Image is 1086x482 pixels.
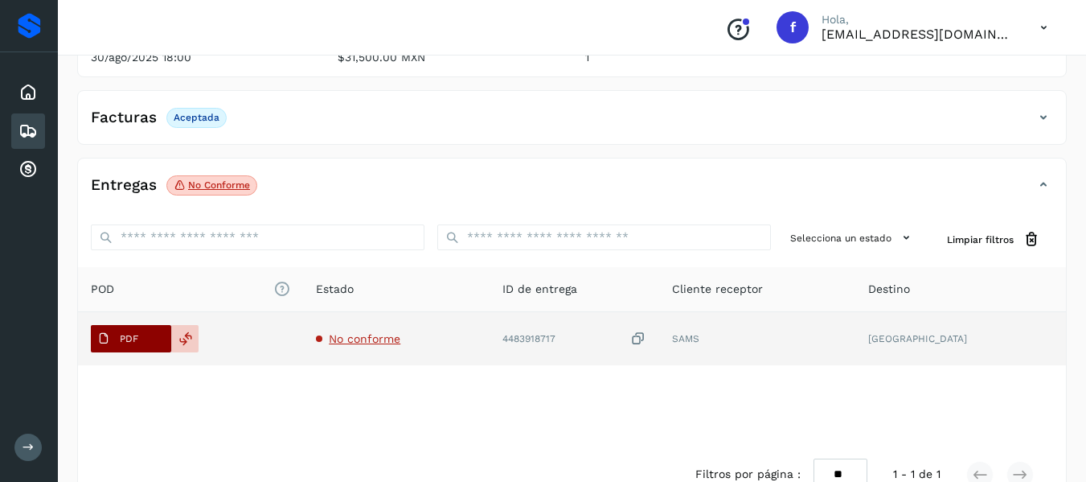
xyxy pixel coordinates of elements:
[11,75,45,110] div: Inicio
[78,104,1066,144] div: FacturasAceptada
[78,171,1066,212] div: EntregasNo conforme
[171,325,199,352] div: Reemplazar POD
[947,233,1014,247] span: Limpiar filtros
[659,312,856,365] td: SAMS
[855,312,1066,365] td: [GEOGRAPHIC_DATA]
[316,281,354,298] span: Estado
[188,179,250,191] p: No conforme
[672,281,763,298] span: Cliente receptor
[822,27,1014,42] p: facturacion@hcarga.com
[502,281,577,298] span: ID de entrega
[91,51,312,64] p: 30/ago/2025 18:00
[174,112,219,123] p: Aceptada
[329,332,400,345] span: No conforme
[585,51,806,64] p: 1
[120,333,138,344] p: PDF
[502,331,646,348] div: 4483918717
[91,176,157,195] h4: Entregas
[868,281,910,298] span: Destino
[91,281,290,298] span: POD
[784,225,921,251] button: Selecciona un estado
[11,152,45,187] div: Cuentas por cobrar
[91,109,157,127] h4: Facturas
[91,325,171,352] button: PDF
[934,225,1053,254] button: Limpiar filtros
[338,51,559,64] p: $31,500.00 MXN
[822,13,1014,27] p: Hola,
[11,113,45,149] div: Embarques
